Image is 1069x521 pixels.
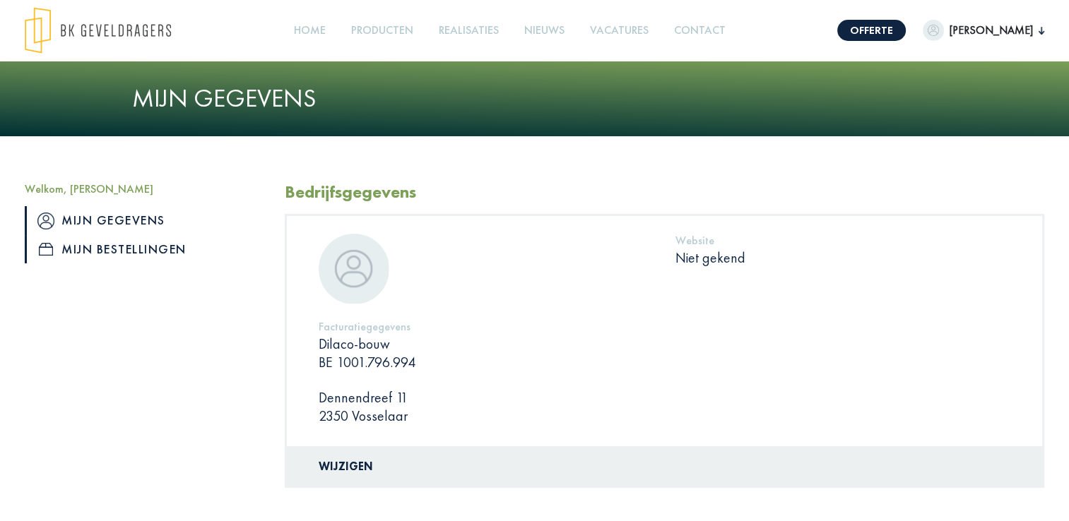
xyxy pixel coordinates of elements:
a: Producten [345,15,419,47]
span: [PERSON_NAME] [944,22,1039,39]
a: Contact [668,15,731,47]
img: icon [37,212,54,229]
h2: Bedrijfsgegevens [285,182,1044,203]
a: Offerte [837,20,906,41]
h5: Welkom, [PERSON_NAME] [25,182,264,196]
a: Wijzigen [319,459,373,474]
a: iconMijn gegevens [25,206,264,234]
p: Dilaco-bouw BE 1001.796.994 [319,335,654,371]
h1: Mijn gegevens [132,83,938,114]
p: Dennendreef 11 2350 Vosselaar [319,388,654,425]
button: [PERSON_NAME] [923,20,1044,41]
img: logo [25,7,171,54]
h5: Facturatiegegevens [319,320,654,333]
a: Vacatures [584,15,654,47]
a: iconMijn bestellingen [25,235,264,263]
img: icon [39,243,53,256]
img: dummypic.png [923,20,944,41]
p: Niet gekend [675,248,1010,267]
a: Home [288,15,331,47]
h5: Website [675,234,1010,247]
a: Nieuws [519,15,570,47]
a: Realisaties [433,15,504,47]
img: dummypic.png [319,234,389,304]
